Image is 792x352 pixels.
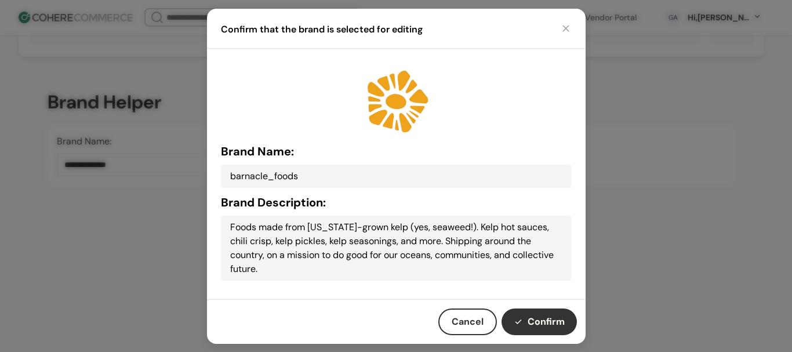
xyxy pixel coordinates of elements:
h5: Brand Name: [221,143,572,160]
button: Confirm [502,309,577,335]
h4: Confirm that the brand is selected for editing [221,23,423,37]
div: barnacle_foods [221,165,572,188]
h5: Brand Description: [221,194,572,211]
button: Cancel [438,309,497,335]
div: Foods made from [US_STATE]-grown kelp (yes, seaweed!). Kelp hot sauces, chili crisp, kelp pickles... [221,216,572,281]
